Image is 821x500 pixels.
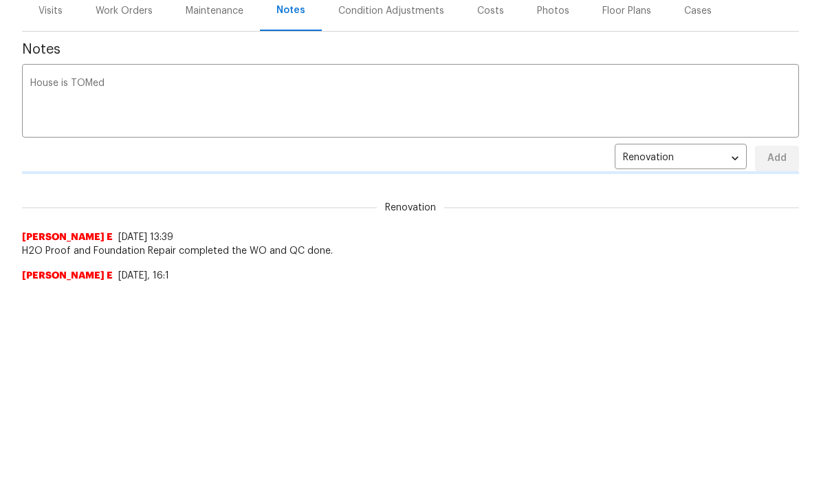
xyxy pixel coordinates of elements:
[602,4,651,18] div: Floor Plans
[22,244,799,258] span: H2O Proof and Foundation Repair completed the WO and QC done.
[22,269,113,283] span: [PERSON_NAME] E
[186,4,243,18] div: Maintenance
[477,4,504,18] div: Costs
[118,232,173,242] span: [DATE] 13:39
[377,201,444,215] span: Renovation
[684,4,712,18] div: Cases
[338,4,444,18] div: Condition Adjustments
[615,142,747,175] div: Renovation
[22,230,113,244] span: [PERSON_NAME] E
[39,4,63,18] div: Visits
[22,43,799,56] span: Notes
[96,4,153,18] div: Work Orders
[276,3,305,17] div: Notes
[537,4,569,18] div: Photos
[118,271,169,281] span: [DATE], 16:1
[30,78,791,127] textarea: House is TOMed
